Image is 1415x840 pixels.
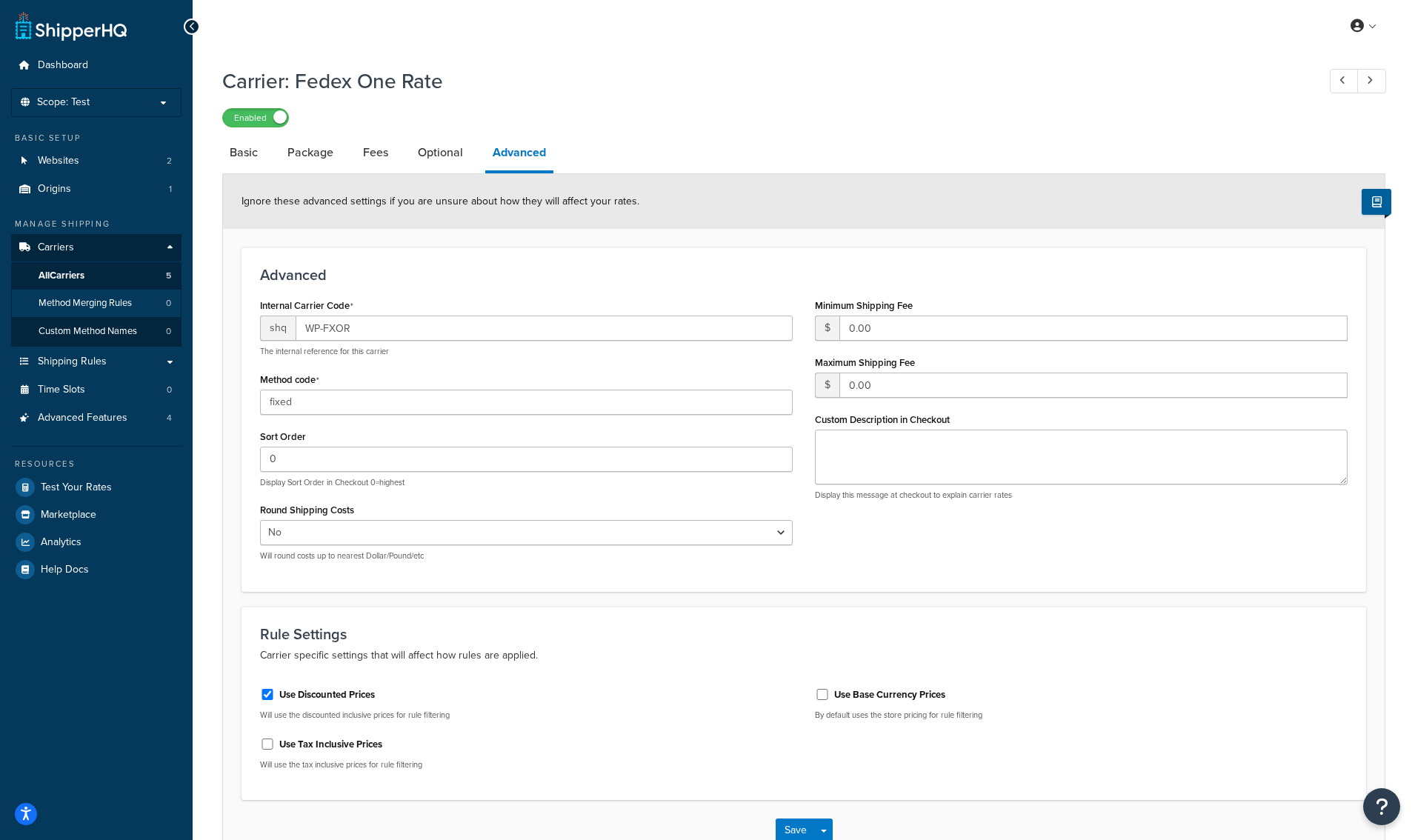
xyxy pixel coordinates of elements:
button: Show Help Docs [1362,189,1391,215]
p: The internal reference for this carrier [260,346,793,357]
a: Dashboard [11,52,182,79]
span: Method Merging Rules [39,297,132,310]
a: Analytics [11,529,182,556]
span: Ignore these advanced settings if you are unsure about how they will affect your rates. [242,193,639,209]
label: Method code [260,374,319,386]
label: Minimum Shipping Fee [815,300,913,311]
p: Carrier specific settings that will affect how rules are applied. [260,647,1348,664]
span: $ [815,373,839,398]
a: Method Merging Rules0 [11,290,182,317]
span: 0 [166,325,171,338]
label: Internal Carrier Code [260,300,353,312]
span: Websites [38,155,79,167]
a: Fees [356,135,396,170]
a: Websites2 [11,147,182,175]
span: 0 [166,297,171,310]
a: Origins1 [11,176,182,203]
span: $ [815,316,839,341]
a: Time Slots0 [11,376,182,404]
a: Help Docs [11,556,182,583]
a: Previous Record [1330,69,1359,93]
span: Carriers [38,241,74,254]
a: Test Your Rates [11,474,182,501]
a: AllCarriers5 [11,262,182,290]
span: Custom Method Names [39,325,137,338]
li: Origins [11,176,182,203]
span: Marketplace [41,509,96,521]
span: 5 [166,270,171,282]
span: Scope: Test [37,96,90,109]
li: Advanced Features [11,404,182,432]
span: Analytics [41,536,81,549]
label: Maximum Shipping Fee [815,357,915,368]
a: Next Record [1357,69,1386,93]
span: 4 [167,412,172,424]
div: Resources [11,458,182,470]
span: All Carriers [39,270,84,282]
a: Package [280,135,341,170]
h1: Carrier: Fedex One Rate [222,67,1302,96]
a: Marketplace [11,501,182,528]
li: Custom Method Names [11,318,182,345]
a: Basic [222,135,265,170]
span: Test Your Rates [41,481,112,494]
span: Advanced Features [38,412,127,424]
a: Advanced Features4 [11,404,182,432]
label: Sort Order [260,431,306,442]
a: Shipping Rules [11,348,182,376]
h3: Advanced [260,267,1348,283]
label: Use Tax Inclusive Prices [279,738,382,751]
span: 1 [169,183,172,196]
h3: Rule Settings [260,626,1348,642]
span: Dashboard [38,59,88,72]
label: Use Base Currency Prices [834,688,945,701]
p: Display this message at checkout to explain carrier rates [815,490,1348,501]
span: 0 [167,384,172,396]
div: Basic Setup [11,132,182,144]
li: Carriers [11,234,182,347]
p: Will round costs up to nearest Dollar/Pound/etc [260,550,793,561]
a: Advanced [485,135,553,173]
span: 2 [167,155,172,167]
p: Will use the discounted inclusive prices for rule filtering [260,710,793,721]
li: Time Slots [11,376,182,404]
li: Websites [11,147,182,175]
a: Optional [410,135,470,170]
div: Manage Shipping [11,218,182,230]
span: Help Docs [41,564,89,576]
span: Time Slots [38,384,85,396]
a: Custom Method Names0 [11,318,182,345]
label: Enabled [223,109,288,127]
span: shq [260,316,296,341]
span: Origins [38,183,71,196]
button: Open Resource Center [1363,788,1400,825]
p: Display Sort Order in Checkout 0=highest [260,477,793,488]
span: Shipping Rules [38,356,107,368]
label: Round Shipping Costs [260,504,354,516]
a: Carriers [11,234,182,261]
p: By default uses the store pricing for rule filtering [815,710,1348,721]
label: Custom Description in Checkout [815,414,950,425]
label: Use Discounted Prices [279,688,375,701]
p: Will use the tax inclusive prices for rule filtering [260,759,793,770]
li: Method Merging Rules [11,290,182,317]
